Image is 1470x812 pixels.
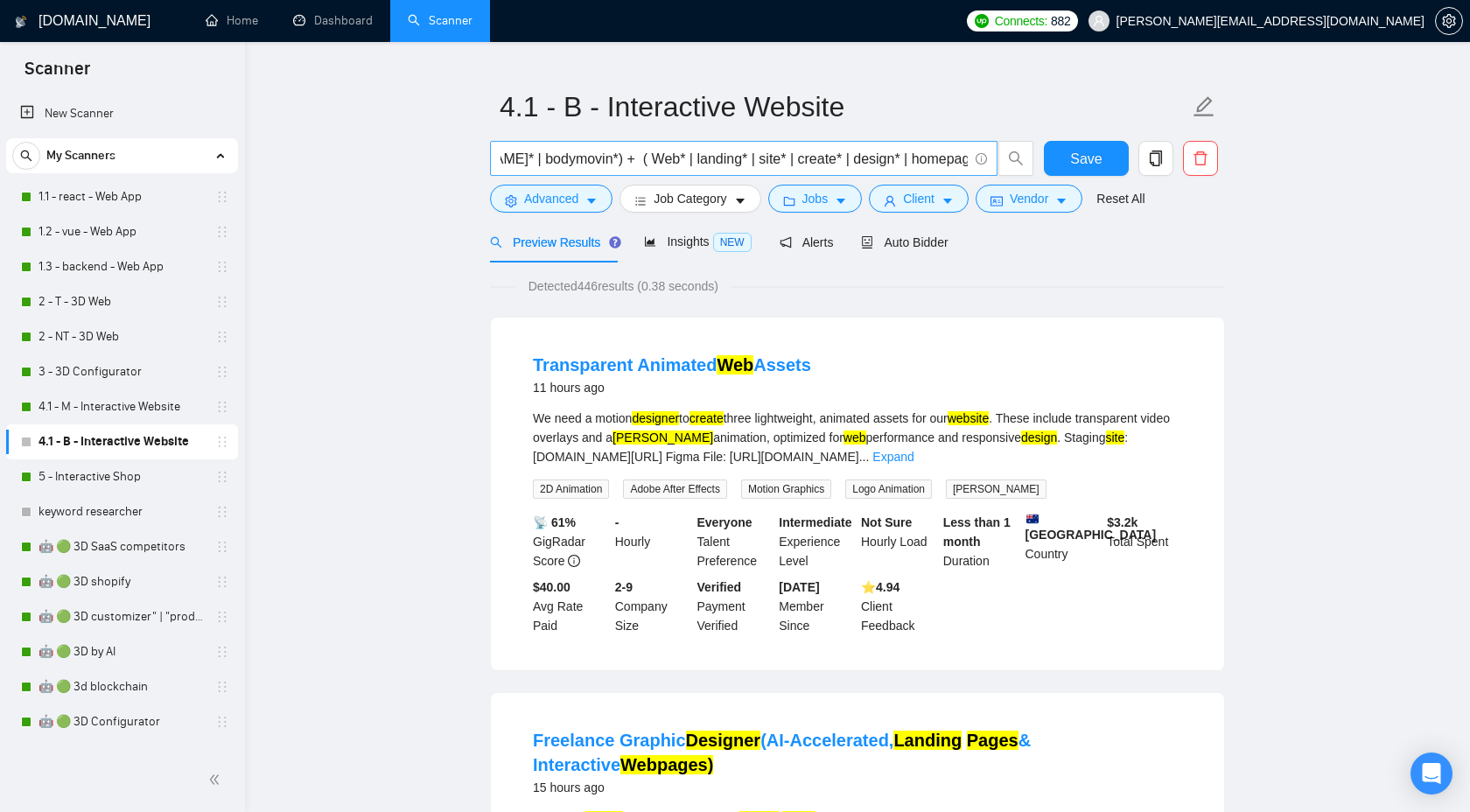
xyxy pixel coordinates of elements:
button: setting [1435,7,1463,35]
span: Save [1070,148,1102,170]
div: 15 hours ago [533,777,1182,798]
span: 882 [1051,11,1070,31]
b: Not Sure [861,515,912,529]
span: holder [215,610,229,624]
span: copy [1139,150,1172,166]
button: search [998,141,1033,176]
a: Reset All [1096,189,1144,208]
span: double-left [208,771,226,788]
a: 4.1 - M - Interactive Website [38,389,205,424]
span: Logo Animation [845,479,932,499]
b: Verified [697,580,742,594]
a: 1.1 - react - Web App [38,179,205,214]
a: 2 - NT - 3D Web [38,319,205,354]
img: logo [15,8,27,36]
span: setting [505,194,517,207]
span: caret-down [941,194,954,207]
b: - [615,515,619,529]
span: holder [215,365,229,379]
span: holder [215,470,229,484]
div: Company Size [612,577,694,635]
div: Open Intercom Messenger [1410,752,1452,794]
span: Scanner [10,56,104,93]
span: holder [215,400,229,414]
a: 3 - 3D Configurator [38,354,205,389]
span: caret-down [734,194,746,207]
mark: create [689,411,724,425]
span: Alerts [780,235,834,249]
li: New Scanner [6,96,238,131]
div: Payment Verified [694,577,776,635]
div: Member Since [775,577,857,635]
a: 🤖🟢 3D Tour [38,739,205,774]
span: notification [780,236,792,248]
button: userClientcaret-down [869,185,969,213]
b: Intermediate [779,515,851,529]
span: caret-down [835,194,847,207]
span: idcard [990,194,1003,207]
b: 2-9 [615,580,633,594]
a: setting [1435,14,1463,28]
mark: designer [632,411,679,425]
mark: website [948,411,989,425]
button: search [12,142,40,170]
mark: web [843,430,866,444]
span: My Scanners [46,138,115,173]
b: [DATE] [779,580,819,594]
b: $40.00 [533,580,570,594]
a: 🤖 🟢 3D customizer" | "product customizer" [38,599,205,634]
div: Talent Preference [694,513,776,570]
button: folderJobscaret-down [768,185,863,213]
div: We need a motion to three lightweight, animated assets for our . These include transparent video ... [533,409,1182,466]
span: robot [861,236,873,248]
span: holder [215,190,229,204]
button: Save [1044,141,1129,176]
span: Vendor [1010,189,1048,208]
b: Less than 1 month [943,515,1011,549]
span: holder [215,295,229,309]
span: edit [1193,95,1215,118]
a: keyword researcher [38,494,205,529]
a: New Scanner [20,96,224,131]
img: 🇦🇺 [1026,513,1039,525]
div: 11 hours ago [533,377,811,398]
span: Auto Bidder [861,235,948,249]
span: 2D Animation [533,479,609,499]
a: 2 - T - 3D Web [38,284,205,319]
span: ... [859,450,870,464]
span: folder [783,194,795,207]
button: idcardVendorcaret-down [976,185,1082,213]
span: NEW [713,233,752,252]
div: Avg Rate Paid [529,577,612,635]
a: 🤖 🟢 3D by AI [38,634,205,669]
div: Country [1022,513,1104,570]
span: Connects: [995,11,1047,31]
span: holder [215,680,229,694]
span: holder [215,435,229,449]
span: holder [215,540,229,554]
mark: [PERSON_NAME] [612,430,713,444]
span: holder [215,575,229,589]
mark: Designer [686,731,761,750]
span: Motion Graphics [741,479,831,499]
span: holder [215,645,229,659]
span: search [490,236,502,248]
span: Client [903,189,934,208]
span: Adobe After Effects [623,479,727,499]
mark: Webpages) [620,755,713,774]
span: Preview Results [490,235,616,249]
a: Freelance GraphicDesigner(AI-Accelerated,Landing Pages& InteractiveWebpages) [533,731,1031,774]
span: holder [215,330,229,344]
span: user [884,194,896,207]
span: Advanced [524,189,578,208]
span: caret-down [585,194,598,207]
mark: site [1106,430,1125,444]
b: 📡 61% [533,515,576,529]
a: 1.2 - vue - Web App [38,214,205,249]
span: user [1093,15,1105,27]
span: holder [215,505,229,519]
a: dashboardDashboard [293,13,373,28]
a: Transparent AnimatedWebAssets [533,355,811,374]
span: Insights [644,234,751,248]
span: Job Category [654,189,726,208]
